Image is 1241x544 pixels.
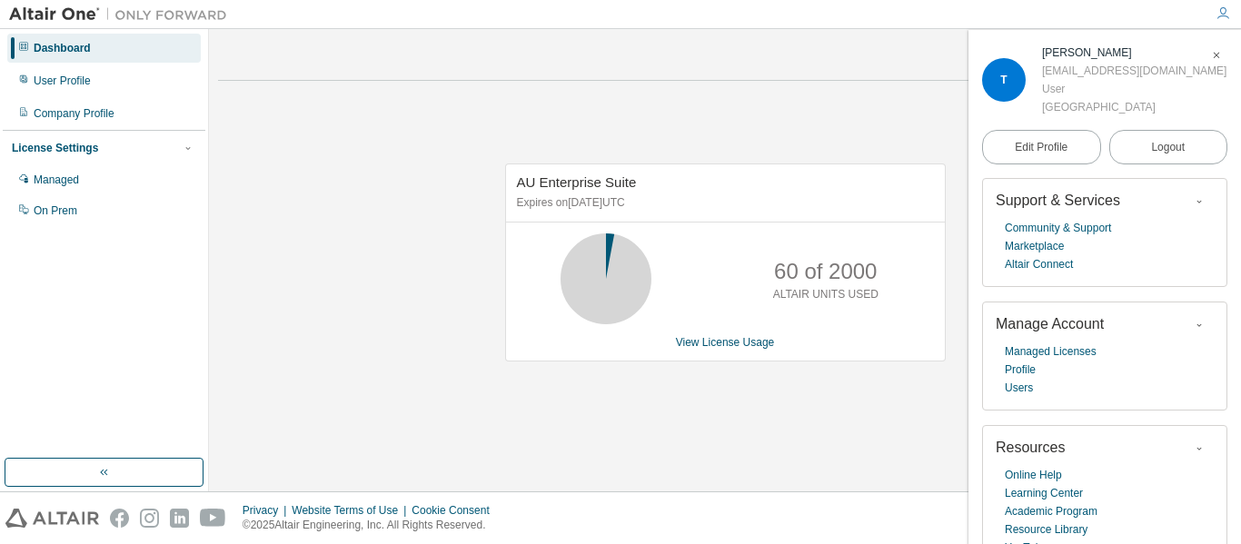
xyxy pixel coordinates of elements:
img: facebook.svg [110,509,129,528]
a: Learning Center [1005,484,1083,502]
div: Cookie Consent [412,503,500,518]
div: Trisha Teodoro [1042,44,1226,62]
p: 60 of 2000 [774,256,877,287]
button: Logout [1109,130,1228,164]
img: linkedin.svg [170,509,189,528]
a: Edit Profile [982,130,1101,164]
span: Manage Account [996,316,1104,331]
div: Dashboard [34,41,91,55]
p: © 2025 Altair Engineering, Inc. All Rights Reserved. [243,518,501,533]
a: View License Usage [676,336,775,349]
a: Users [1005,379,1033,397]
div: [EMAIL_ADDRESS][DOMAIN_NAME] [1042,62,1226,80]
div: Privacy [243,503,292,518]
div: [GEOGRAPHIC_DATA] [1042,98,1226,116]
a: Profile [1005,361,1036,379]
a: Managed Licenses [1005,342,1097,361]
div: Website Terms of Use [292,503,412,518]
a: Community & Support [1005,219,1111,237]
span: Resources [996,440,1065,455]
div: Company Profile [34,106,114,121]
a: Online Help [1005,466,1062,484]
span: Edit Profile [1015,140,1067,154]
img: youtube.svg [200,509,226,528]
div: On Prem [34,203,77,218]
a: Altair Connect [1005,255,1073,273]
span: Logout [1151,138,1185,156]
div: License Settings [12,141,98,155]
img: Altair One [9,5,236,24]
a: Marketplace [1005,237,1064,255]
a: Academic Program [1005,502,1097,520]
p: ALTAIR UNITS USED [773,287,879,302]
a: Resource Library [1005,520,1087,539]
img: altair_logo.svg [5,509,99,528]
div: User [1042,80,1226,98]
span: AU Enterprise Suite [517,174,637,190]
div: User Profile [34,74,91,88]
span: T [1000,74,1007,86]
div: Managed [34,173,79,187]
span: Support & Services [996,193,1120,208]
img: instagram.svg [140,509,159,528]
p: Expires on [DATE] UTC [517,195,929,211]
